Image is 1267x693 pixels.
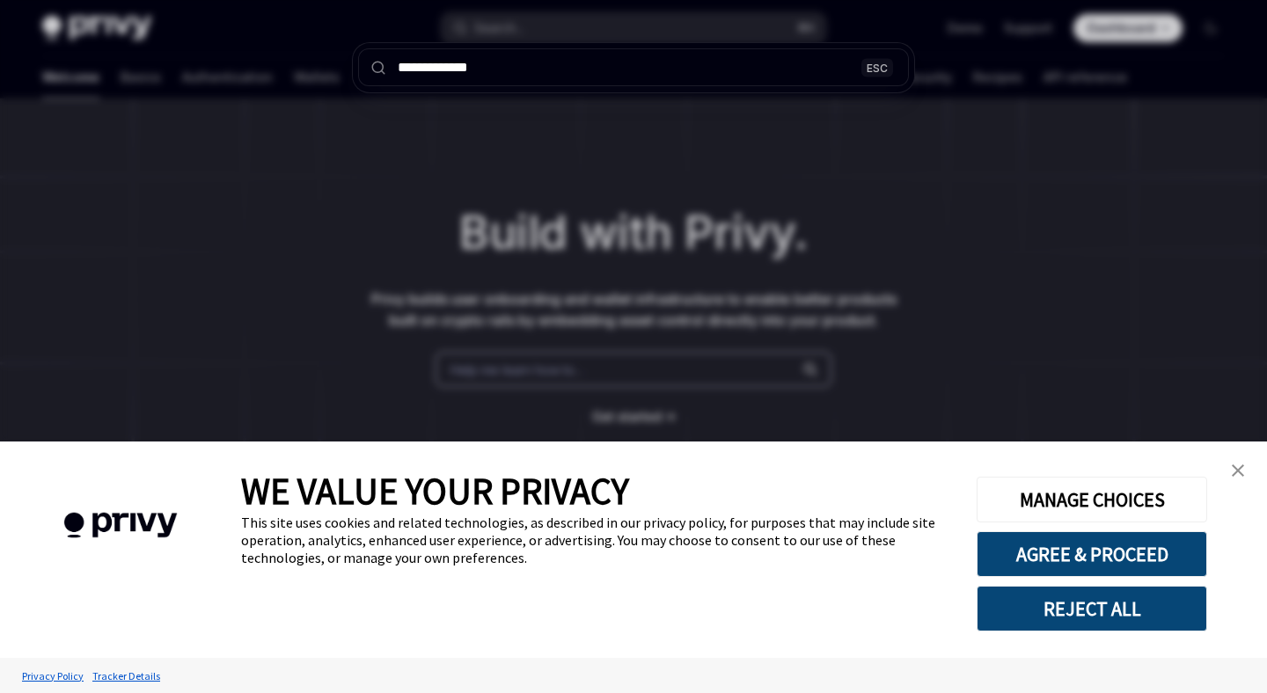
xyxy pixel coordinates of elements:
a: close banner [1220,453,1256,488]
div: This site uses cookies and related technologies, as described in our privacy policy, for purposes... [241,514,950,566]
button: REJECT ALL [977,586,1207,631]
img: close banner [1232,464,1244,477]
a: Privacy Policy [18,660,88,691]
button: MANAGE CHOICES [977,477,1207,522]
a: Tracker Details [88,660,165,691]
img: company logo [26,487,215,564]
div: ESC [861,58,893,77]
button: AGREE & PROCEED [977,531,1207,577]
span: WE VALUE YOUR PRIVACY [241,468,629,514]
